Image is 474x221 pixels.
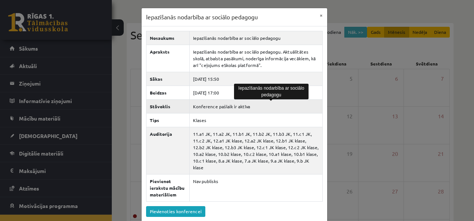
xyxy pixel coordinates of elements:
td: [DATE] 17:00 [189,86,322,99]
th: Beidzas [146,86,189,99]
td: Nav publisks [189,174,322,201]
th: Apraksts [146,45,189,72]
th: Auditorija [146,127,189,174]
th: Pievienot ierakstu mācību materiāliem [146,174,189,201]
td: Iepazīšanās nodarbība ar sociālo pedagogu [189,31,322,45]
th: Sākas [146,72,189,86]
th: Tips [146,113,189,127]
td: Iepazīšanās nodarbība ar sociālo pedagogu. Aktuālitātes skolā, atbalsta pasākumi, noderīga inform... [189,45,322,72]
button: × [315,8,327,22]
td: [DATE] 15:50 [189,72,322,86]
th: Stāvoklis [146,99,189,113]
td: Klases [189,113,322,127]
h3: Iepazīšanās nodarbība ar sociālo pedagogu [146,13,258,22]
a: Pievienoties konferencei [146,206,205,217]
td: Konference pašlaik ir aktīva [189,99,322,113]
div: Iepazīšanās nodarbība ar sociālo pedagogu [234,84,309,99]
th: Nosaukums [146,31,189,45]
td: 11.a1 JK, 11.a2 JK, 11.b1 JK, 11.b2 JK, 11.b3 JK, 11.c1 JK, 11.c2 JK, 12.a1 JK klase, 12.a2 JK kl... [189,127,322,174]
